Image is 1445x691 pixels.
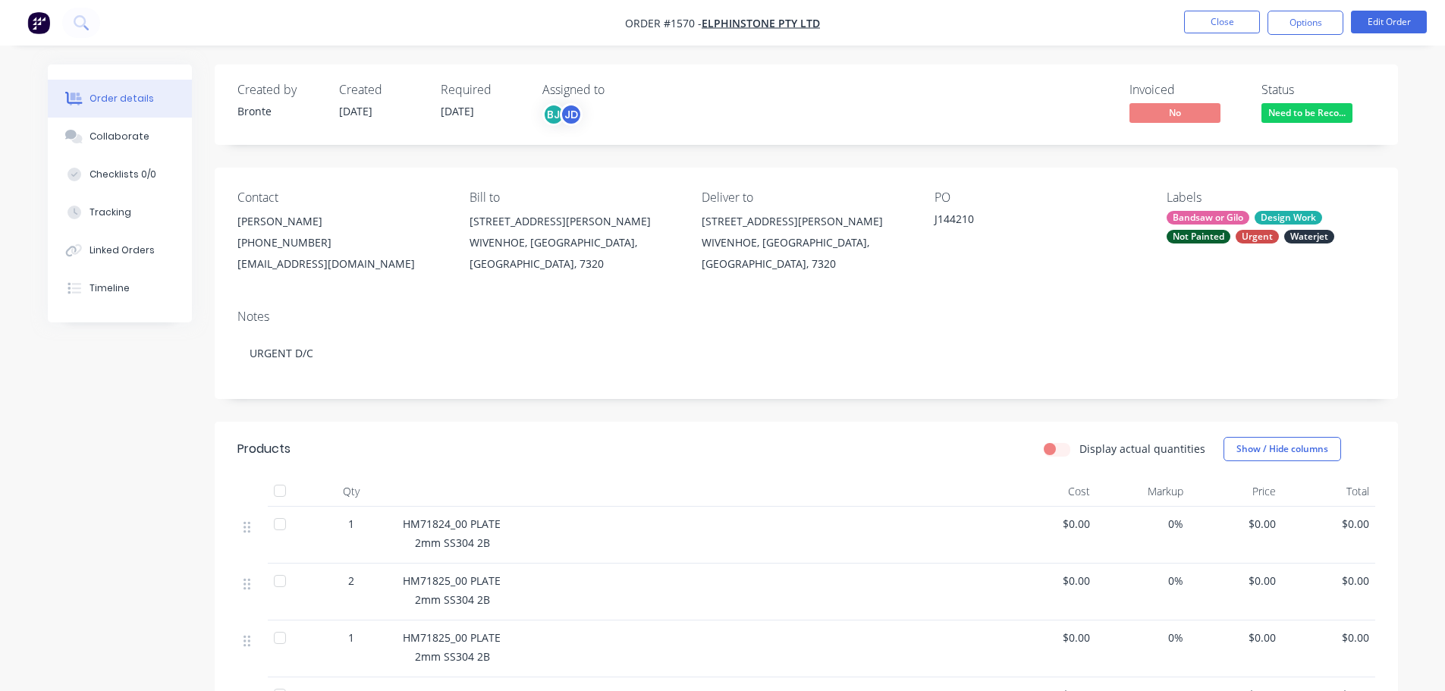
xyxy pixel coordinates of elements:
div: Cost [1004,476,1097,507]
div: Bandsaw or Gilo [1167,211,1249,225]
span: $0.00 [1195,630,1277,645]
div: Created [339,83,423,97]
div: Contact [237,190,445,205]
span: 0% [1102,573,1183,589]
label: Display actual quantities [1079,441,1205,457]
button: Collaborate [48,118,192,155]
div: Timeline [90,281,130,295]
button: Edit Order [1351,11,1427,33]
span: Order #1570 - [625,16,702,30]
div: Invoiced [1129,83,1243,97]
button: Order details [48,80,192,118]
button: BJJD [542,103,583,126]
span: 2mm SS304 2B [415,592,490,607]
div: Notes [237,309,1375,324]
span: [DATE] [441,104,474,118]
button: Close [1184,11,1260,33]
span: 1 [348,630,354,645]
button: Linked Orders [48,231,192,269]
div: [PERSON_NAME][PHONE_NUMBER][EMAIL_ADDRESS][DOMAIN_NAME] [237,211,445,275]
span: 2mm SS304 2B [415,536,490,550]
button: Checklists 0/0 [48,155,192,193]
div: JD [560,103,583,126]
div: URGENT D/C [237,330,1375,376]
div: PO [935,190,1142,205]
div: Waterjet [1284,230,1334,243]
div: Status [1261,83,1375,97]
span: $0.00 [1010,573,1091,589]
div: Checklists 0/0 [90,168,156,181]
div: Linked Orders [90,243,155,257]
button: Options [1268,11,1343,35]
button: Need to be Reco... [1261,103,1352,126]
button: Tracking [48,193,192,231]
div: Products [237,440,291,458]
span: HM71825_00 PLATE [403,573,501,588]
span: HM71824_00 PLATE [403,517,501,531]
span: $0.00 [1010,516,1091,532]
div: Labels [1167,190,1374,205]
div: WIVENHOE, [GEOGRAPHIC_DATA], [GEOGRAPHIC_DATA], 7320 [470,232,677,275]
span: $0.00 [1288,630,1369,645]
div: WIVENHOE, [GEOGRAPHIC_DATA], [GEOGRAPHIC_DATA], 7320 [702,232,909,275]
div: Bronte [237,103,321,119]
span: HM71825_00 PLATE [403,630,501,645]
div: Design Work [1255,211,1322,225]
span: 0% [1102,516,1183,532]
div: [PERSON_NAME] [237,211,445,232]
div: [STREET_ADDRESS][PERSON_NAME] [702,211,909,232]
div: Tracking [90,206,131,219]
div: Created by [237,83,321,97]
div: Total [1282,476,1375,507]
div: [PHONE_NUMBER] [237,232,445,253]
div: [STREET_ADDRESS][PERSON_NAME]WIVENHOE, [GEOGRAPHIC_DATA], [GEOGRAPHIC_DATA], 7320 [702,211,909,275]
span: 2mm SS304 2B [415,649,490,664]
span: $0.00 [1010,630,1091,645]
span: $0.00 [1288,516,1369,532]
button: Show / Hide columns [1224,437,1341,461]
div: Bill to [470,190,677,205]
div: [STREET_ADDRESS][PERSON_NAME] [470,211,677,232]
div: J144210 [935,211,1124,232]
div: Collaborate [90,130,149,143]
div: Urgent [1236,230,1279,243]
div: Markup [1096,476,1189,507]
div: Required [441,83,524,97]
img: Factory [27,11,50,34]
div: Assigned to [542,83,694,97]
span: 0% [1102,630,1183,645]
div: Not Painted [1167,230,1230,243]
span: 1 [348,516,354,532]
span: $0.00 [1195,516,1277,532]
span: Need to be Reco... [1261,103,1352,122]
a: Elphinstone Pty Ltd [702,16,820,30]
div: Order details [90,92,154,105]
div: Price [1189,476,1283,507]
span: $0.00 [1195,573,1277,589]
span: $0.00 [1288,573,1369,589]
span: [DATE] [339,104,372,118]
div: Deliver to [702,190,909,205]
div: Qty [306,476,397,507]
span: 2 [348,573,354,589]
div: [STREET_ADDRESS][PERSON_NAME]WIVENHOE, [GEOGRAPHIC_DATA], [GEOGRAPHIC_DATA], 7320 [470,211,677,275]
span: No [1129,103,1220,122]
div: BJ [542,103,565,126]
div: [EMAIL_ADDRESS][DOMAIN_NAME] [237,253,445,275]
button: Timeline [48,269,192,307]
